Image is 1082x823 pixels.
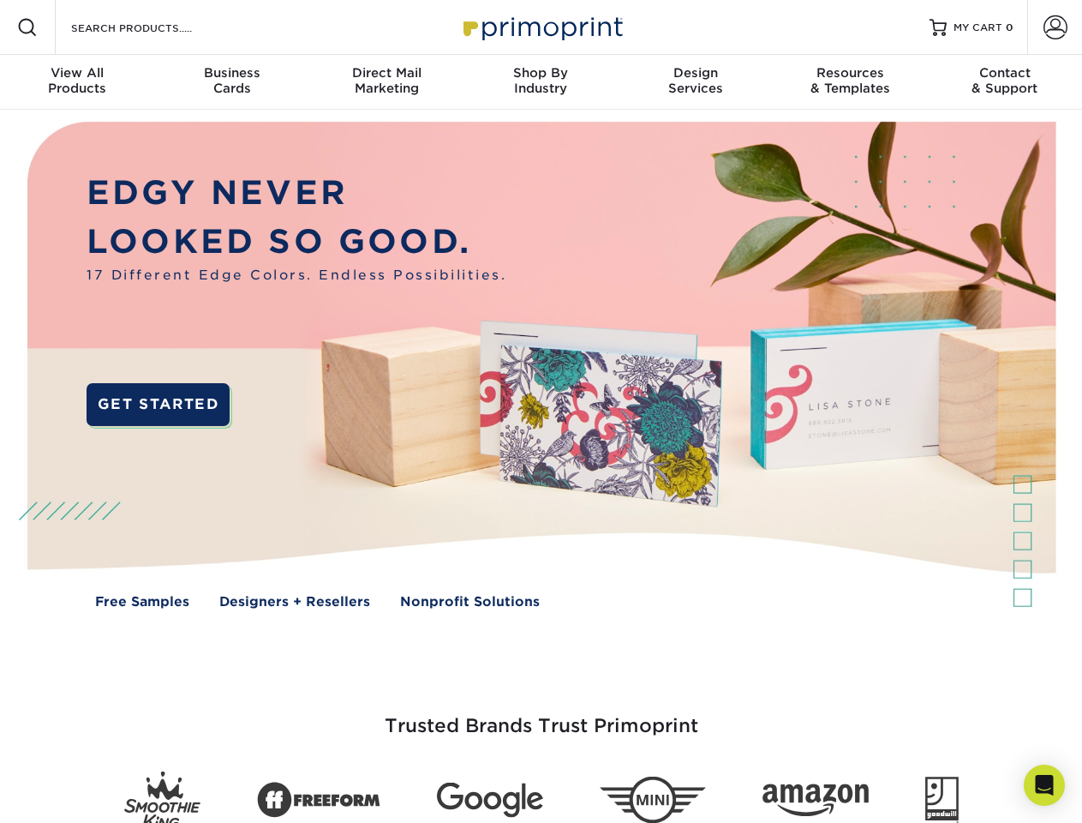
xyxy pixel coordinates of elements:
div: Cards [154,65,308,96]
span: Contact [928,65,1082,81]
p: EDGY NEVER [87,169,506,218]
span: Design [619,65,773,81]
div: & Templates [773,65,927,96]
div: Open Intercom Messenger [1024,765,1065,806]
p: LOOKED SO GOOD. [87,218,506,267]
div: & Support [928,65,1082,96]
img: Amazon [762,784,869,817]
a: Nonprofit Solutions [400,592,540,612]
span: Resources [773,65,927,81]
a: DesignServices [619,55,773,110]
span: Business [154,65,308,81]
a: Free Samples [95,592,189,612]
a: Direct MailMarketing [309,55,463,110]
a: Designers + Resellers [219,592,370,612]
input: SEARCH PRODUCTS..... [69,17,236,38]
div: Marketing [309,65,463,96]
a: Resources& Templates [773,55,927,110]
div: Industry [463,65,618,96]
img: Goodwill [925,777,959,823]
span: Direct Mail [309,65,463,81]
span: 0 [1006,21,1013,33]
a: Shop ByIndustry [463,55,618,110]
h3: Trusted Brands Trust Primoprint [40,674,1043,758]
img: Google [437,783,543,818]
span: 17 Different Edge Colors. Endless Possibilities. [87,266,506,285]
a: Contact& Support [928,55,1082,110]
span: Shop By [463,65,618,81]
a: GET STARTED [87,383,230,426]
div: Services [619,65,773,96]
img: Primoprint [456,9,627,45]
span: MY CART [953,21,1002,35]
a: BusinessCards [154,55,308,110]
